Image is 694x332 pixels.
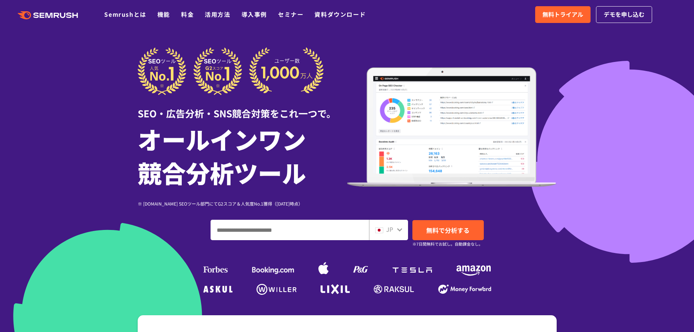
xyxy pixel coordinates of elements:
a: デモを申し込む [596,6,652,23]
a: 資料ダウンロード [314,10,366,19]
small: ※7日間無料でお試し。自動課金なし。 [412,241,483,247]
div: SEO・広告分析・SNS競合対策をこれ一つで。 [138,95,347,120]
span: JP [386,225,393,234]
span: 無料トライアル [542,10,583,19]
a: Semrushとは [104,10,146,19]
span: デモを申し込む [604,10,644,19]
a: セミナー [278,10,303,19]
span: 無料で分析する [426,226,470,235]
div: ※ [DOMAIN_NAME] SEOツール部門にてG2スコア＆人気度No.1獲得（[DATE]時点） [138,200,347,207]
a: 活用方法 [205,10,230,19]
a: 導入事例 [242,10,267,19]
a: 機能 [157,10,170,19]
a: 無料トライアル [535,6,591,23]
input: ドメイン、キーワードまたはURLを入力してください [211,220,369,240]
h1: オールインワン 競合分析ツール [138,122,347,189]
a: 料金 [181,10,194,19]
a: 無料で分析する [412,220,484,240]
